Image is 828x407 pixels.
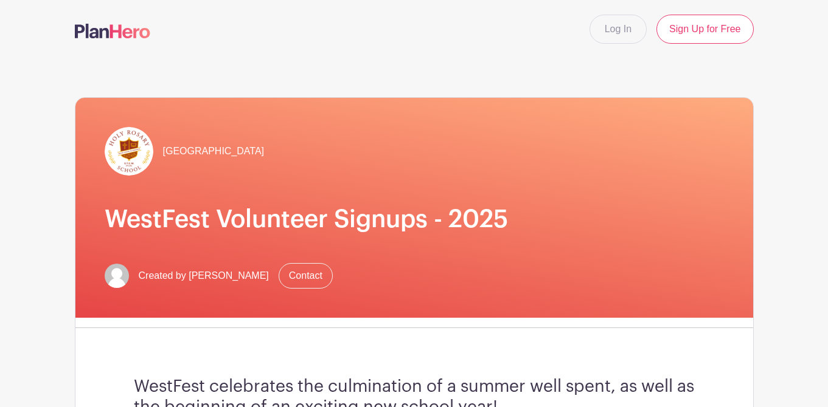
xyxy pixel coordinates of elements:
[139,268,269,283] span: Created by [PERSON_NAME]
[590,15,647,44] a: Log In
[105,127,153,176] img: hr-logo-circle.png
[279,263,333,289] a: Contact
[105,205,724,234] h1: WestFest Volunteer Signups - 2025
[75,24,150,38] img: logo-507f7623f17ff9eddc593b1ce0a138ce2505c220e1c5a4e2b4648c50719b7d32.svg
[105,264,129,288] img: default-ce2991bfa6775e67f084385cd625a349d9dcbb7a52a09fb2fda1e96e2d18dcdb.png
[656,15,753,44] a: Sign Up for Free
[163,144,265,159] span: [GEOGRAPHIC_DATA]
